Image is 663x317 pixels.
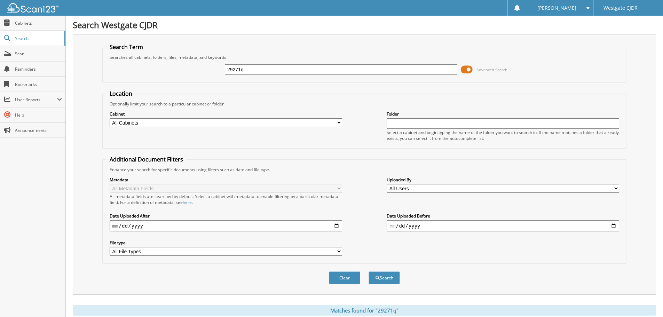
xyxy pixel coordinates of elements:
[15,20,62,26] span: Cabinets
[329,271,360,284] button: Clear
[110,177,342,183] label: Metadata
[106,101,623,107] div: Optionally limit your search to a particular cabinet or folder
[387,111,619,117] label: Folder
[15,127,62,133] span: Announcements
[7,3,59,13] img: scan123-logo-white.svg
[15,97,57,103] span: User Reports
[106,90,136,97] legend: Location
[15,112,62,118] span: Help
[387,213,619,219] label: Date Uploaded Before
[15,66,62,72] span: Reminders
[387,129,619,141] div: Select a cabinet and begin typing the name of the folder you want to search in. If the name match...
[387,177,619,183] label: Uploaded By
[106,43,147,51] legend: Search Term
[73,305,656,316] div: Matches found for "29271q"
[110,111,342,117] label: Cabinet
[73,19,656,31] h1: Search Westgate CJDR
[15,51,62,57] span: Scan
[106,156,187,163] legend: Additional Document Filters
[110,240,342,246] label: File type
[183,199,192,205] a: here
[603,6,638,10] span: Westgate CJDR
[15,81,62,87] span: Bookmarks
[110,193,342,205] div: All metadata fields are searched by default. Select a cabinet with metadata to enable filtering b...
[476,67,507,72] span: Advanced Search
[106,54,623,60] div: Searches all cabinets, folders, files, metadata, and keywords
[537,6,576,10] span: [PERSON_NAME]
[110,213,342,219] label: Date Uploaded After
[106,167,623,173] div: Enhance your search for specific documents using filters such as date and file type.
[110,220,342,231] input: start
[15,35,61,41] span: Search
[369,271,400,284] button: Search
[387,220,619,231] input: end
